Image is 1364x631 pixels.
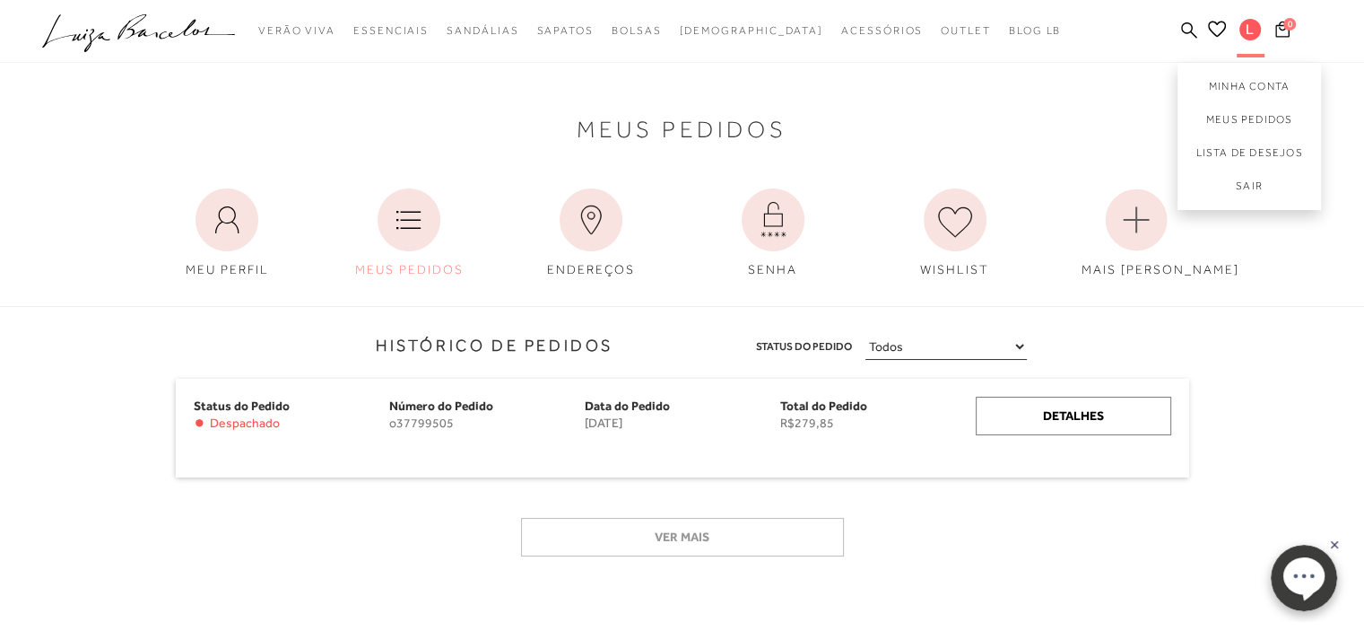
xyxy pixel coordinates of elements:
[612,14,662,48] a: categoryNavScreenReaderText
[258,24,335,37] span: Verão Viva
[521,518,844,557] button: Ver mais
[1177,170,1321,210] a: Sair
[612,24,662,37] span: Bolsas
[577,120,787,139] span: Meus Pedidos
[679,14,823,48] a: noSubCategoriesText
[447,24,518,37] span: Sandálias
[389,399,493,413] span: Número do Pedido
[1231,18,1270,46] button: L
[941,24,991,37] span: Outlet
[1081,262,1238,276] span: MAIS [PERSON_NAME]
[1283,18,1296,31] span: 0
[886,180,1024,288] a: WISHLIST
[1177,63,1321,103] a: Minha Conta
[748,262,797,276] span: SENHA
[679,24,823,37] span: [DEMOGRAPHIC_DATA]
[547,262,635,276] span: ENDEREÇOS
[1239,19,1261,40] span: L
[340,180,478,288] a: MEUS PEDIDOS
[780,399,867,413] span: Total do Pedido
[841,14,923,48] a: categoryNavScreenReaderText
[1177,136,1321,170] a: Lista de desejos
[536,24,593,37] span: Sapatos
[158,180,296,288] a: MEU PERFIL
[1067,180,1205,288] a: MAIS [PERSON_NAME]
[355,262,464,276] span: MEUS PEDIDOS
[1177,103,1321,136] a: Meus Pedidos
[1009,24,1061,37] span: BLOG LB
[353,14,429,48] a: categoryNavScreenReaderText
[780,416,976,431] span: R$279,85
[522,180,660,288] a: ENDEREÇOS
[941,14,991,48] a: categoryNavScreenReaderText
[536,14,593,48] a: categoryNavScreenReaderText
[841,24,923,37] span: Acessórios
[1270,20,1295,44] button: 0
[585,399,670,413] span: Data do Pedido
[258,14,335,48] a: categoryNavScreenReaderText
[1009,14,1061,48] a: BLOG LB
[353,24,429,37] span: Essenciais
[210,416,280,431] span: Despachado
[976,397,1171,435] a: Detalhes
[13,334,613,358] h3: Histórico de Pedidos
[186,262,269,276] span: MEU PERFIL
[920,262,989,276] span: WISHLIST
[756,337,852,356] span: Status do Pedido
[704,180,842,288] a: SENHA
[447,14,518,48] a: categoryNavScreenReaderText
[585,416,780,431] span: [DATE]
[194,416,205,431] span: •
[389,416,585,431] span: o37799505
[194,399,290,413] span: Status do Pedido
